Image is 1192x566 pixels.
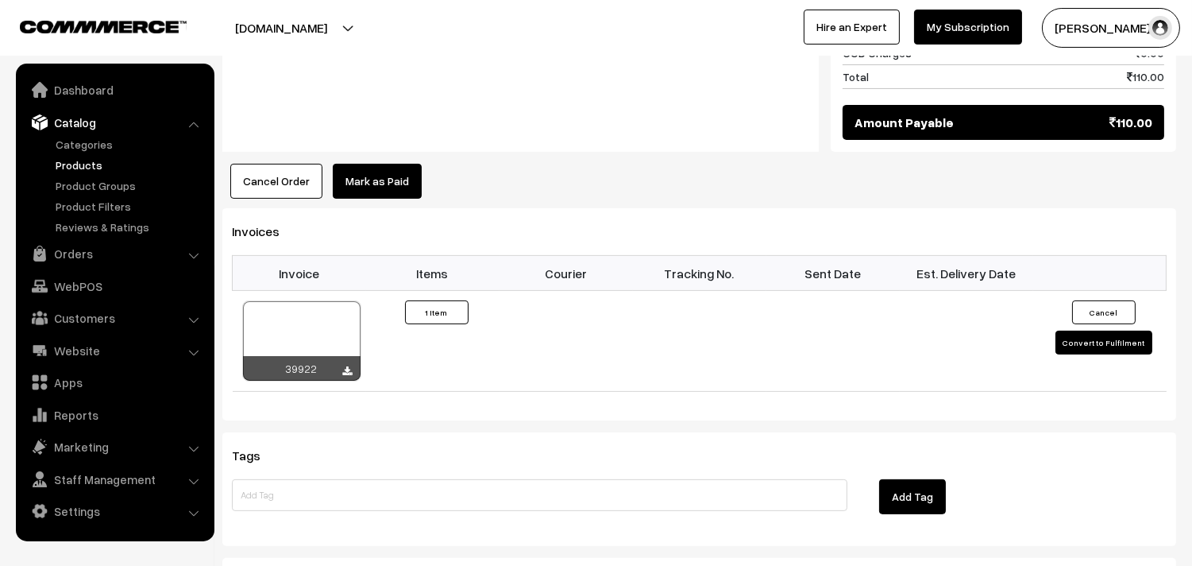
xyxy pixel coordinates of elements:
button: 1 Item [405,300,469,324]
img: COMMMERCE [20,21,187,33]
a: Customers [20,304,209,332]
a: Orders [20,239,209,268]
a: Product Groups [52,177,209,194]
th: Sent Date [766,256,900,291]
a: My Subscription [914,10,1022,45]
a: WebPOS [20,272,209,300]
button: Add Tag [879,479,946,514]
th: Tracking No. [633,256,766,291]
th: Items [366,256,500,291]
a: Mark as Paid [333,164,422,199]
input: Add Tag [232,479,847,511]
span: 110.00 [1127,68,1164,85]
a: Apps [20,368,209,397]
a: Product Filters [52,198,209,215]
a: Reviews & Ratings [52,219,209,235]
button: Cancel Order [230,164,322,199]
a: Reports [20,401,209,429]
a: Website [20,336,209,365]
span: Invoices [232,223,299,239]
a: Catalog [20,108,209,137]
img: user [1148,16,1172,40]
div: 39922 [243,356,361,381]
a: Hire an Expert [804,10,900,45]
a: Marketing [20,432,209,461]
button: [PERSON_NAME] s… [1042,8,1180,48]
a: COMMMERCE [20,16,159,35]
a: Categories [52,136,209,153]
th: Courier [500,256,633,291]
th: Est. Delivery Date [900,256,1033,291]
a: Dashboard [20,76,209,104]
button: Cancel [1072,300,1136,324]
span: 110.00 [1109,113,1152,132]
button: [DOMAIN_NAME] [179,8,383,48]
span: Tags [232,448,280,463]
a: Products [52,157,209,173]
a: Settings [20,497,209,525]
a: Staff Management [20,465,209,494]
span: Total [843,68,869,85]
button: Convert to Fulfilment [1055,331,1152,355]
span: Amount Payable [854,113,954,132]
th: Invoice [233,256,366,291]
